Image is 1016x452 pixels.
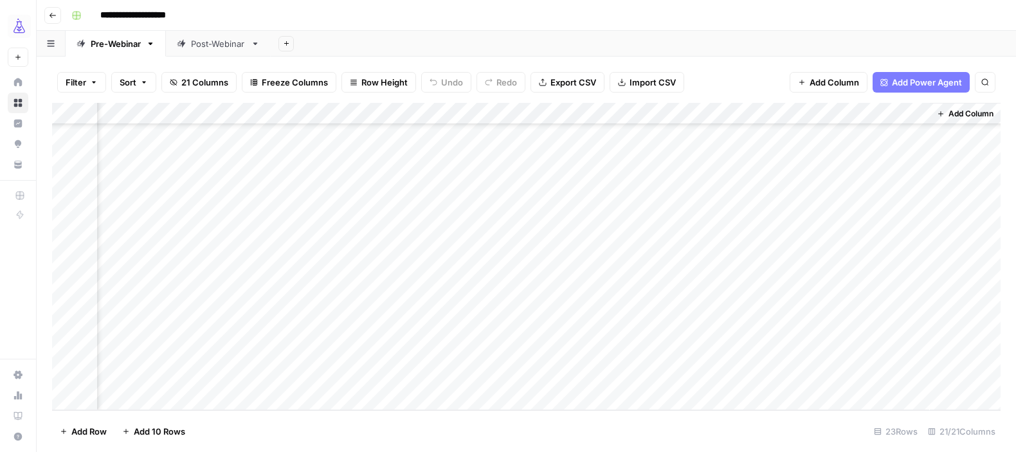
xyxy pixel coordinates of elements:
button: Add 10 Rows [114,421,193,442]
a: Usage [8,385,28,406]
a: Insights [8,113,28,134]
span: Export CSV [550,76,596,89]
div: Post-Webinar [191,37,246,50]
button: Filter [57,72,106,93]
button: Add Column [932,105,999,122]
button: Undo [421,72,471,93]
button: Sort [111,72,156,93]
a: Opportunities [8,134,28,154]
button: Row Height [341,72,416,93]
button: Freeze Columns [242,72,336,93]
span: Sort [120,76,136,89]
img: AirOps Growth Logo [8,15,31,38]
span: Add Row [71,425,107,438]
div: 23 Rows [869,421,923,442]
a: Browse [8,93,28,113]
a: Learning Hub [8,406,28,426]
button: Import CSV [610,72,684,93]
div: Pre-Webinar [91,37,141,50]
a: Pre-Webinar [66,31,166,57]
span: Row Height [361,76,408,89]
button: Workspace: AirOps Growth [8,10,28,42]
button: 21 Columns [161,72,237,93]
span: Undo [441,76,463,89]
span: Freeze Columns [262,76,328,89]
span: Add 10 Rows [134,425,185,438]
span: Add Column [810,76,859,89]
span: Import CSV [630,76,676,89]
a: Settings [8,365,28,385]
span: Redo [496,76,517,89]
button: Help + Support [8,426,28,447]
span: 21 Columns [181,76,228,89]
button: Redo [476,72,525,93]
button: Add Column [790,72,867,93]
span: Add Column [948,108,993,120]
span: Filter [66,76,86,89]
a: Your Data [8,154,28,175]
span: Add Power Agent [892,76,962,89]
a: Post-Webinar [166,31,271,57]
a: Home [8,72,28,93]
button: Add Power Agent [873,72,970,93]
button: Add Row [52,421,114,442]
button: Export CSV [531,72,604,93]
div: 21/21 Columns [923,421,1001,442]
